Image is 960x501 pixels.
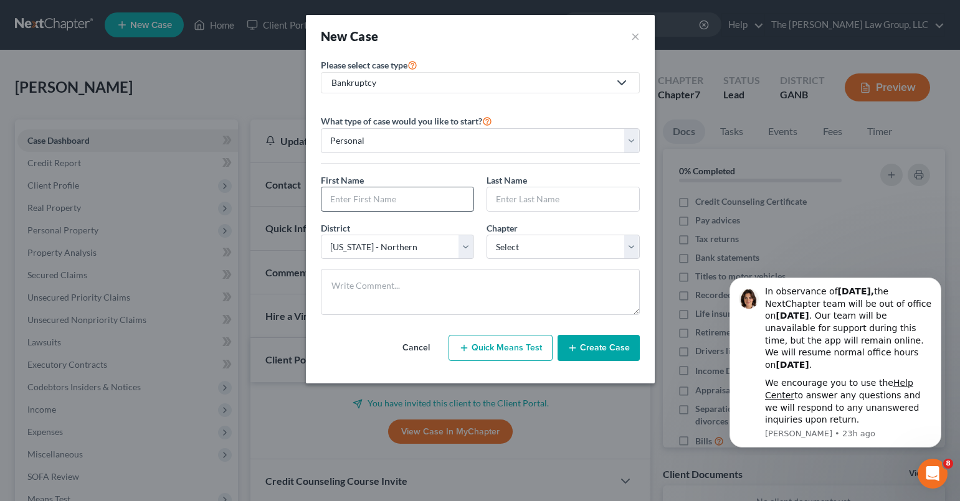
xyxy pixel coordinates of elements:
input: Enter Last Name [487,187,639,211]
input: Enter First Name [321,187,473,211]
button: Create Case [558,335,640,361]
iframe: Intercom live chat [918,459,948,489]
button: × [631,27,640,45]
div: Bankruptcy [331,77,609,89]
span: Last Name [487,175,527,185]
span: Chapter [487,223,518,233]
iframe: Intercom notifications message [711,266,960,455]
button: Cancel [389,335,444,360]
span: First Name [321,175,364,185]
strong: New Case [321,29,379,44]
span: 8 [943,459,953,469]
span: Please select case type [321,60,407,70]
label: What type of case would you like to start? [321,113,492,128]
span: District [321,223,350,233]
button: Quick Means Test [449,335,553,361]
